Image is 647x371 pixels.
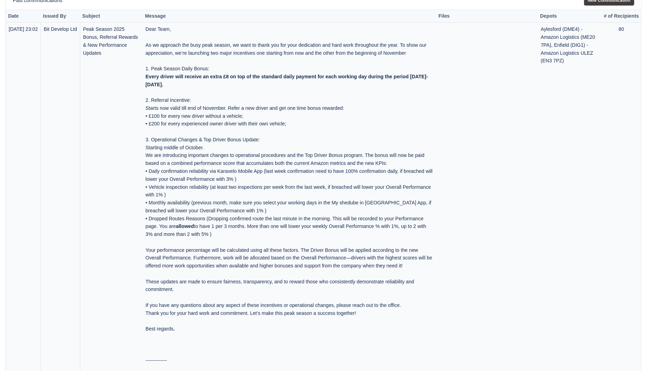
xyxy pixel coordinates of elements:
[612,338,647,371] iframe: Chat Widget
[6,10,41,23] th: Date
[146,74,428,87] strong: Every driver will receive an extra £8 on top of the standard daily payment for each working day d...
[602,10,641,23] th: # of Recipients
[41,10,80,23] th: Issued By
[80,10,142,23] th: Subject
[436,10,538,23] th: Files
[143,10,436,23] th: Message
[176,223,194,229] strong: allowed
[538,10,602,23] th: Depots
